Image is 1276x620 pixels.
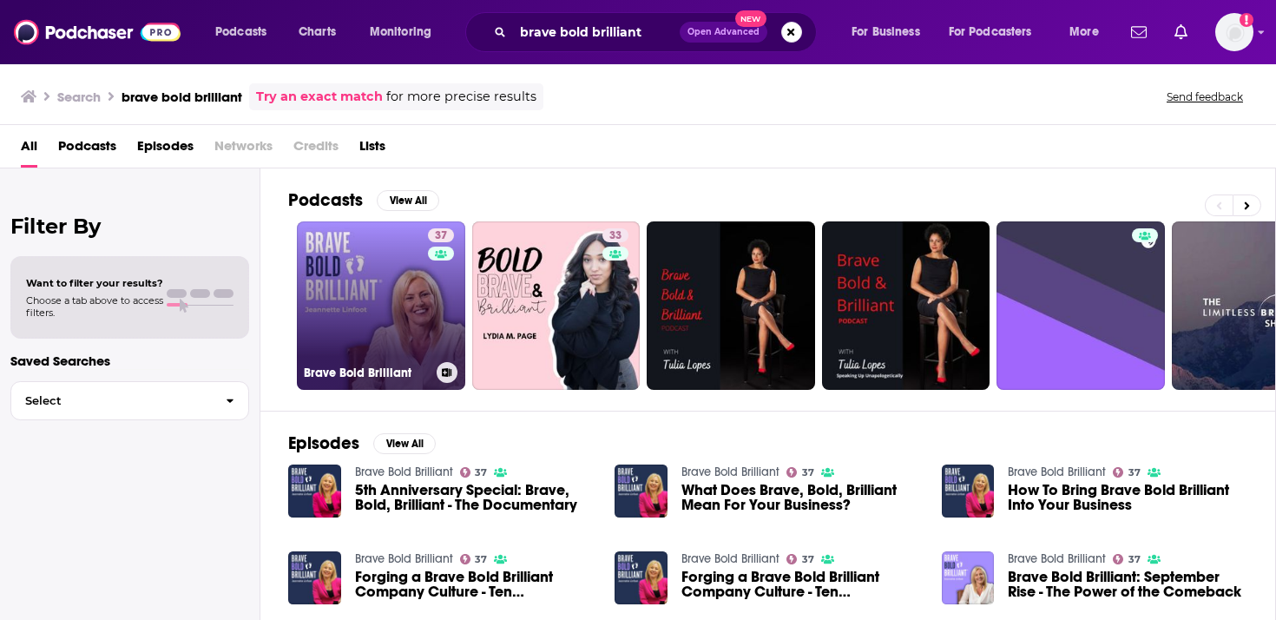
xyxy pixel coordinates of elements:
[475,469,487,477] span: 37
[355,465,453,479] a: Brave Bold Brilliant
[680,22,767,43] button: Open AdvancedNew
[1240,13,1253,27] svg: Add a profile image
[942,551,995,604] img: Brave Bold Brilliant: September Rise - The Power of the Comeback
[287,18,346,46] a: Charts
[288,432,359,454] h2: Episodes
[615,465,668,518] img: What Does Brave, Bold, Brilliant Mean For Your Business?
[288,189,439,211] a: PodcastsView All
[482,12,833,52] div: Search podcasts, credits, & more...
[304,366,430,380] h3: Brave Bold Brilliant
[137,132,194,168] a: Episodes
[359,132,385,168] a: Lists
[386,87,536,107] span: for more precise results
[513,18,680,46] input: Search podcasts, credits, & more...
[1215,13,1253,51] img: User Profile
[735,10,766,27] span: New
[681,551,779,566] a: Brave Bold Brilliant
[937,18,1057,46] button: open menu
[297,221,465,390] a: 37Brave Bold Brilliant
[1113,554,1141,564] a: 37
[1124,17,1154,47] a: Show notifications dropdown
[786,467,814,478] a: 37
[615,551,668,604] img: Forging a Brave Bold Brilliant Company Culture - Ten Transformative Steps
[942,465,995,518] img: How To Bring Brave Bold Brilliant Into Your Business
[609,228,622,245] span: 33
[293,132,339,168] span: Credits
[203,18,289,46] button: open menu
[355,551,453,566] a: Brave Bold Brilliant
[1215,13,1253,51] span: Logged in as autumncomm
[1008,570,1247,599] a: Brave Bold Brilliant: September Rise - The Power of the Comeback
[122,89,242,105] h3: brave bold brilliant
[288,465,341,518] img: 5th Anniversary Special: Brave, Bold, Brilliant - The Documentary
[681,465,779,479] a: Brave Bold Brilliant
[214,132,273,168] span: Networks
[839,18,942,46] button: open menu
[1128,556,1141,564] span: 37
[852,20,920,44] span: For Business
[1069,20,1099,44] span: More
[288,551,341,604] img: Forging a Brave Bold Brilliant Company Culture - Ten Transformative Steps
[299,20,336,44] span: Charts
[10,353,249,369] p: Saved Searches
[681,570,921,599] a: Forging a Brave Bold Brilliant Company Culture - Ten Transformative Steps
[949,20,1032,44] span: For Podcasters
[256,87,383,107] a: Try an exact match
[21,132,37,168] a: All
[472,221,641,390] a: 33
[460,467,488,478] a: 37
[1008,551,1106,566] a: Brave Bold Brilliant
[57,89,101,105] h3: Search
[1057,18,1121,46] button: open menu
[1215,13,1253,51] button: Show profile menu
[802,556,814,564] span: 37
[11,395,212,406] span: Select
[370,20,431,44] span: Monitoring
[358,18,454,46] button: open menu
[355,570,595,599] a: Forging a Brave Bold Brilliant Company Culture - Ten Transformative Steps
[428,228,454,242] a: 37
[1008,483,1247,512] a: How To Bring Brave Bold Brilliant Into Your Business
[26,277,163,289] span: Want to filter your results?
[681,483,921,512] a: What Does Brave, Bold, Brilliant Mean For Your Business?
[14,16,181,49] img: Podchaser - Follow, Share and Rate Podcasts
[1008,465,1106,479] a: Brave Bold Brilliant
[10,214,249,239] h2: Filter By
[377,190,439,211] button: View All
[1167,17,1194,47] a: Show notifications dropdown
[58,132,116,168] a: Podcasts
[10,381,249,420] button: Select
[802,469,814,477] span: 37
[460,554,488,564] a: 37
[786,554,814,564] a: 37
[435,228,447,245] span: 37
[602,228,628,242] a: 33
[288,432,436,454] a: EpisodesView All
[687,28,760,36] span: Open Advanced
[355,483,595,512] a: 5th Anniversary Special: Brave, Bold, Brilliant - The Documentary
[215,20,266,44] span: Podcasts
[288,189,363,211] h2: Podcasts
[475,556,487,564] span: 37
[1161,89,1248,104] button: Send feedback
[373,433,436,454] button: View All
[1113,467,1141,478] a: 37
[1128,469,1141,477] span: 37
[26,294,163,319] span: Choose a tab above to access filters.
